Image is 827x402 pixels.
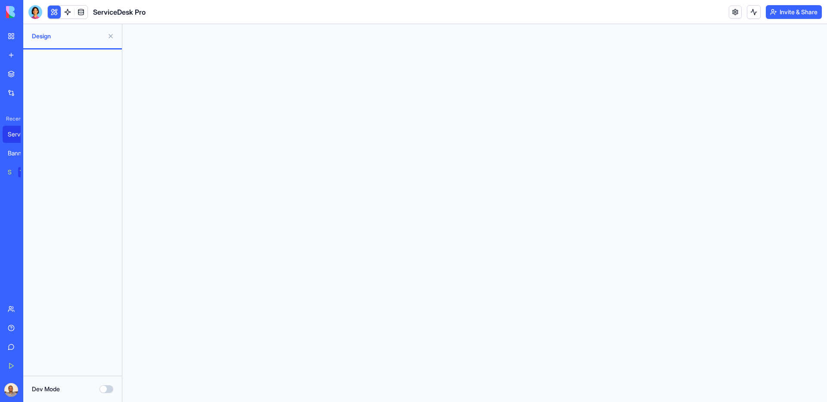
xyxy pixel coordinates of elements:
[3,164,37,181] a: Social Media Content GeneratorTRY
[32,385,60,393] label: Dev Mode
[8,130,32,139] div: ServiceDesk Pro
[93,7,146,17] span: ServiceDesk Pro
[8,149,32,158] div: Banner Studio
[6,6,59,18] img: logo
[3,115,21,122] span: Recent
[32,32,104,40] span: Design
[8,168,12,176] div: Social Media Content Generator
[766,5,822,19] button: Invite & Share
[4,383,18,397] img: ACg8ocIKvyvt9Z4jIZRo7cwwnrPfFI9zjgZJfIojyeX76aFOwzzYkmEA=s96-c
[18,167,32,177] div: TRY
[3,126,37,143] a: ServiceDesk Pro
[3,145,37,162] a: Banner Studio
